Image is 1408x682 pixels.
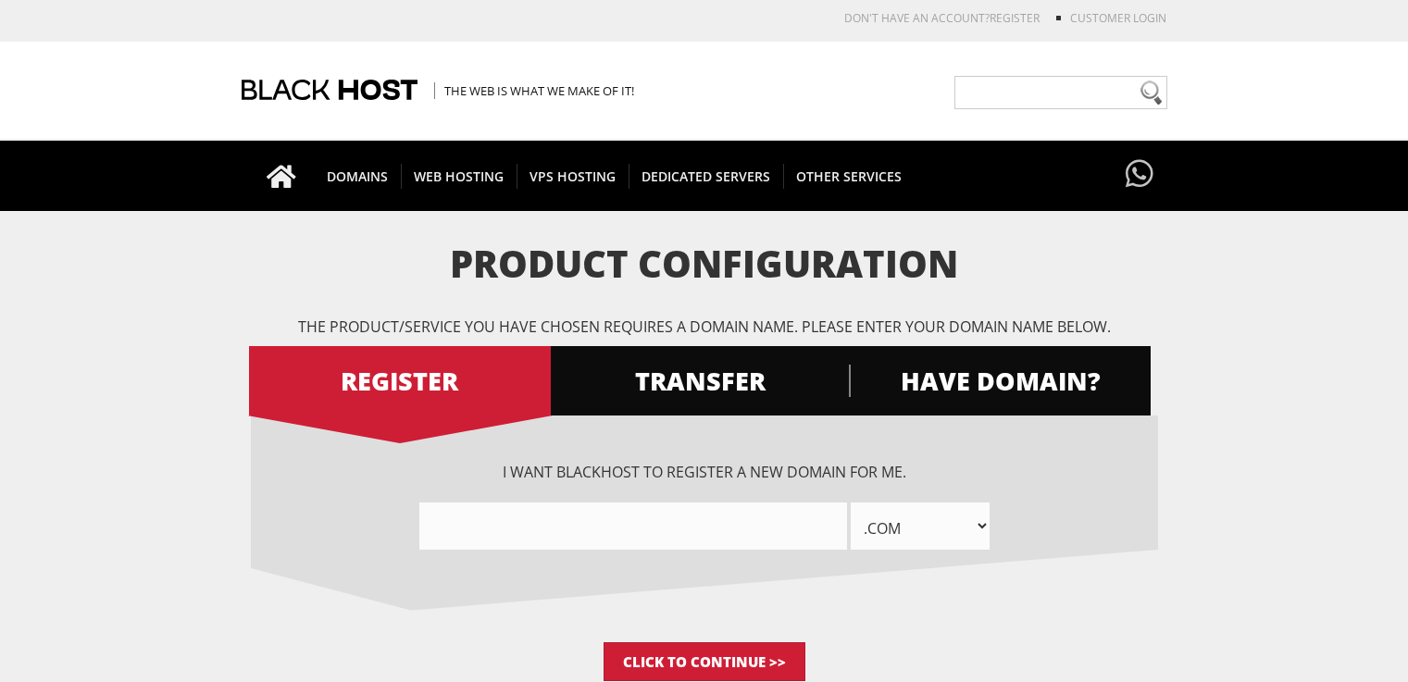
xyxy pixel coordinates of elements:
[434,82,634,99] span: The Web is what we make of it!
[954,76,1167,109] input: Need help?
[604,642,805,681] input: Click to Continue >>
[249,365,551,397] span: REGISTER
[314,164,402,189] span: DOMAINS
[401,141,517,211] a: WEB HOSTING
[251,316,1158,337] p: The product/service you have chosen requires a domain name. Please enter your domain name below.
[249,346,551,415] a: REGISTER
[401,164,517,189] span: WEB HOSTING
[816,10,1040,26] li: Don't have an account?
[629,164,784,189] span: DEDICATED SERVERS
[251,462,1158,550] div: I want BlackHOST to register a new domain for me.
[251,243,1158,284] h1: Product Configuration
[629,141,784,211] a: DEDICATED SERVERS
[783,164,915,189] span: OTHER SERVICES
[517,164,629,189] span: VPS HOSTING
[1121,141,1158,209] a: Have questions?
[549,365,851,397] span: TRANSFER
[783,141,915,211] a: OTHER SERVICES
[517,141,629,211] a: VPS HOSTING
[849,346,1151,415] a: HAVE DOMAIN?
[1070,10,1166,26] a: Customer Login
[849,365,1151,397] span: HAVE DOMAIN?
[990,10,1040,26] a: REGISTER
[549,346,851,415] a: TRANSFER
[314,141,402,211] a: DOMAINS
[248,141,315,211] a: Go to homepage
